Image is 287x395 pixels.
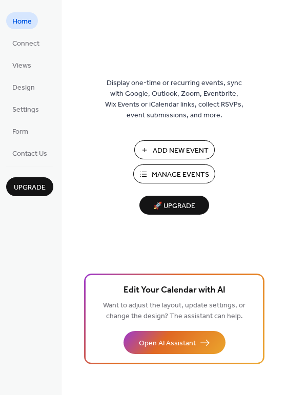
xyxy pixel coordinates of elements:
span: Manage Events [152,170,209,180]
span: Edit Your Calendar with AI [124,283,225,298]
a: Views [6,56,37,73]
span: Want to adjust the layout, update settings, or change the design? The assistant can help. [103,299,245,323]
span: Upgrade [14,182,46,193]
span: Add New Event [153,145,209,156]
button: Open AI Assistant [124,331,225,354]
span: Design [12,82,35,93]
span: Display one-time or recurring events, sync with Google, Outlook, Zoom, Eventbrite, Wix Events or ... [105,78,243,121]
a: Connect [6,34,46,51]
span: Connect [12,38,39,49]
a: Form [6,122,34,139]
a: Settings [6,100,45,117]
button: Manage Events [133,164,215,183]
span: Home [12,16,32,27]
span: 🚀 Upgrade [146,199,203,213]
span: Settings [12,105,39,115]
button: Add New Event [134,140,215,159]
span: Views [12,60,31,71]
span: Contact Us [12,149,47,159]
span: Form [12,127,28,137]
button: Upgrade [6,177,53,196]
span: Open AI Assistant [139,338,196,349]
button: 🚀 Upgrade [139,196,209,215]
a: Home [6,12,38,29]
a: Contact Us [6,144,53,161]
a: Design [6,78,41,95]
